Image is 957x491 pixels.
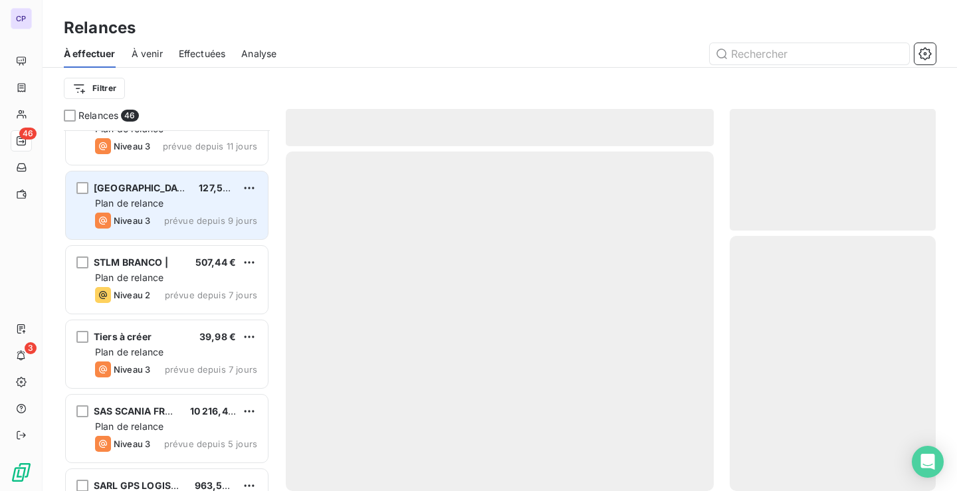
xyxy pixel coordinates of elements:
span: Plan de relance [95,346,163,357]
span: À venir [132,47,163,60]
span: prévue depuis 9 jours [164,215,257,226]
span: 507,44 € [195,256,236,268]
span: Tiers à créer [94,331,152,342]
span: À effectuer [64,47,116,60]
span: Relances [78,109,118,122]
span: STLM BRANCO | [94,256,168,268]
span: Effectuées [179,47,226,60]
span: prévue depuis 11 jours [163,141,257,151]
span: prévue depuis 7 jours [165,290,257,300]
span: Plan de relance [95,272,163,283]
span: 39,98 € [199,331,236,342]
span: Niveau 3 [114,364,150,375]
span: Analyse [241,47,276,60]
span: Plan de relance [95,197,163,209]
div: CP [11,8,32,29]
span: 46 [121,110,138,122]
span: SAS SCANIA FRANCE [94,405,192,417]
span: 3 [25,342,37,354]
span: Niveau 3 [114,215,150,226]
span: prévue depuis 5 jours [164,439,257,449]
div: Open Intercom Messenger [912,446,944,478]
h3: Relances [64,16,136,40]
span: [GEOGRAPHIC_DATA] [94,182,193,193]
span: 127,55 € [199,182,237,193]
span: 963,59 € [195,480,237,491]
span: Niveau 3 [114,439,150,449]
span: 10 216,48 € [190,405,243,417]
span: Plan de relance [95,421,163,432]
span: Niveau 3 [114,141,150,151]
span: Niveau 2 [114,290,150,300]
input: Rechercher [710,43,909,64]
span: 46 [19,128,37,140]
img: Logo LeanPay [11,462,32,483]
span: SARL GPS LOGISTIC [94,480,187,491]
button: Filtrer [64,78,125,99]
span: prévue depuis 7 jours [165,364,257,375]
div: grid [64,130,270,491]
